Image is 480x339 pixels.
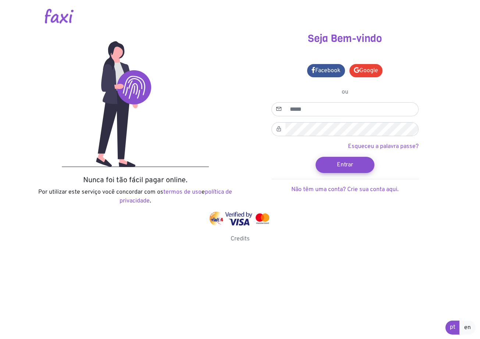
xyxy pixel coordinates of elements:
h3: Seja Bem-vindo [246,32,444,45]
img: vinti4 [209,212,224,226]
a: Não têm uma conta? Crie sua conta aqui. [291,186,399,193]
p: Por utilizar este serviço você concordar com os e . [36,188,235,205]
a: Credits [231,235,250,243]
a: termos de uso [163,188,202,196]
p: ou [271,88,419,96]
a: pt [445,321,460,335]
img: mastercard [254,212,271,226]
a: en [459,321,476,335]
a: Esqueceu a palavra passe? [348,143,419,150]
img: visa [225,212,253,226]
a: Facebook [307,64,345,77]
a: Google [349,64,383,77]
h5: Nunca foi tão fácil pagar online. [36,176,235,185]
button: Entrar [316,157,374,173]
